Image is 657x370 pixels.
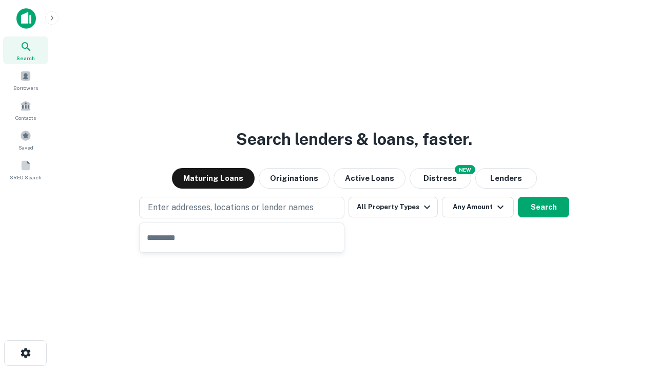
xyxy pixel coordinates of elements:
a: Saved [3,126,48,154]
button: Any Amount [442,197,514,217]
button: Active Loans [334,168,405,189]
div: NEW [455,165,475,174]
span: Borrowers [13,84,38,92]
span: Saved [18,143,33,152]
p: Enter addresses, locations or lender names [148,201,314,214]
button: All Property Types [349,197,438,217]
span: Contacts [15,114,36,122]
button: Search [518,197,569,217]
iframe: Chat Widget [606,288,657,337]
h3: Search lenders & loans, faster. [236,127,472,152]
button: Originations [259,168,330,189]
a: Contacts [3,96,48,124]
button: Enter addresses, locations or lender names [139,197,344,218]
span: Search [16,54,35,62]
a: Search [3,36,48,64]
span: SREO Search [10,173,42,181]
a: Borrowers [3,66,48,94]
button: Maturing Loans [172,168,255,189]
img: capitalize-icon.png [16,8,36,29]
button: Search distressed loans with lien and other non-mortgage details. [410,168,471,189]
a: SREO Search [3,156,48,183]
button: Lenders [475,168,537,189]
